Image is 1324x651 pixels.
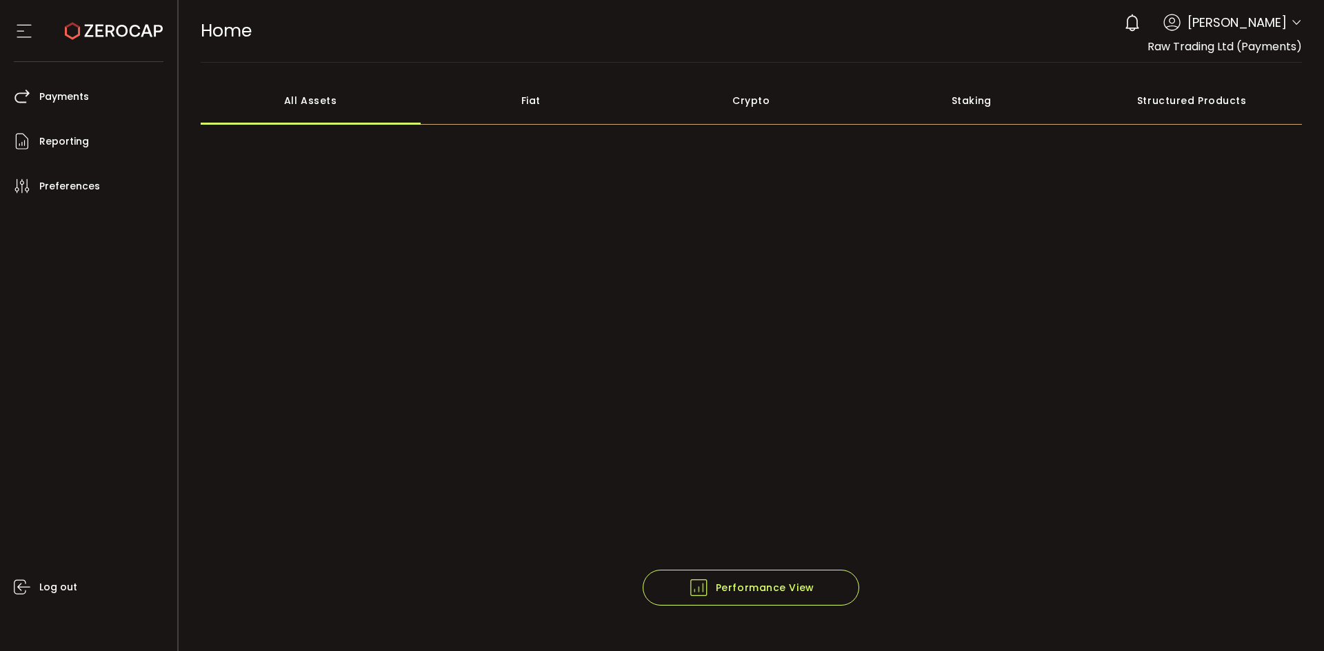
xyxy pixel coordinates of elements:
[39,176,100,196] span: Preferences
[39,577,77,597] span: Log out
[688,577,814,598] span: Performance View
[861,76,1082,125] div: Staking
[421,76,641,125] div: Fiat
[1187,13,1287,32] span: [PERSON_NAME]
[1147,39,1302,54] span: Raw Trading Ltd (Payments)
[39,87,89,107] span: Payments
[643,570,859,606] button: Performance View
[39,132,89,152] span: Reporting
[1082,76,1303,125] div: Structured Products
[201,19,252,43] span: Home
[201,76,421,125] div: All Assets
[1255,585,1324,651] iframe: Chat Widget
[641,76,862,125] div: Crypto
